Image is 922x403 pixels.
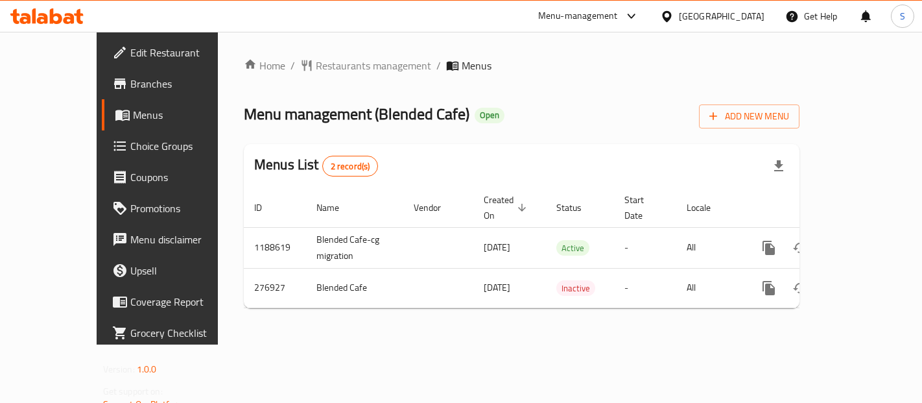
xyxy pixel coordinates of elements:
td: Blended Cafe-cg migration [306,227,403,268]
button: Change Status [785,273,816,304]
a: Restaurants management [300,58,431,73]
span: Coupons [130,169,240,185]
span: Restaurants management [316,58,431,73]
div: Menu-management [538,8,618,24]
div: Open [475,108,504,123]
span: Inactive [556,281,595,296]
span: 2 record(s) [323,160,378,173]
span: Menu disclaimer [130,232,240,247]
table: enhanced table [244,188,888,308]
span: Menu management ( Blended Cafe ) [244,99,469,128]
span: Start Date [624,192,661,223]
button: more [753,273,785,304]
a: Upsell [102,255,250,286]
button: Add New Menu [699,104,799,128]
span: Active [556,241,589,256]
div: Total records count [322,156,379,177]
span: ID [254,200,279,215]
span: [DATE] [484,279,510,296]
span: Menus [133,107,240,123]
div: [GEOGRAPHIC_DATA] [679,9,764,23]
a: Promotions [102,193,250,224]
span: Coverage Report [130,294,240,310]
div: Inactive [556,280,595,296]
span: Add New Menu [709,108,789,125]
span: Grocery Checklist [130,325,240,341]
span: Created On [484,192,530,223]
a: Coverage Report [102,286,250,317]
a: Edit Restaurant [102,37,250,68]
span: Promotions [130,201,240,216]
span: Upsell [130,263,240,278]
a: Coupons [102,162,250,193]
li: / [436,58,441,73]
span: 1.0.0 [137,361,157,378]
td: 276927 [244,268,306,308]
span: Menus [462,58,491,73]
a: Branches [102,68,250,99]
h2: Menus List [254,155,378,177]
td: All [676,227,743,268]
span: Open [475,110,504,121]
nav: breadcrumb [244,58,799,73]
td: - [614,268,676,308]
span: Name [316,200,356,215]
span: Branches [130,76,240,92]
a: Choice Groups [102,130,250,162]
span: S [900,9,905,23]
span: Vendor [414,200,458,215]
span: Choice Groups [130,138,240,154]
span: Locale [687,200,727,215]
span: [DATE] [484,239,510,256]
th: Actions [743,188,888,228]
span: Status [556,200,598,215]
a: Menus [102,99,250,130]
a: Home [244,58,285,73]
a: Menu disclaimer [102,224,250,255]
button: more [753,232,785,263]
div: Export file [763,151,794,182]
span: Version: [103,361,135,378]
td: 1188619 [244,227,306,268]
td: - [614,227,676,268]
span: Get support on: [103,383,163,400]
a: Grocery Checklist [102,317,250,348]
td: All [676,268,743,308]
td: Blended Cafe [306,268,403,308]
li: / [290,58,295,73]
span: Edit Restaurant [130,45,240,60]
